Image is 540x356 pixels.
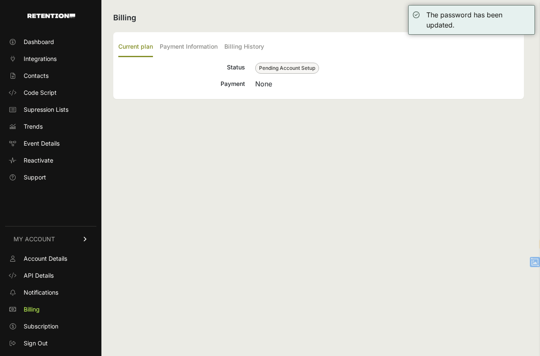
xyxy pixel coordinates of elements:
span: Reactivate [24,156,53,165]
label: Payment Information [160,37,218,57]
a: API Details [5,269,96,282]
a: Code Script [5,86,96,99]
span: Support [24,173,46,182]
img: Retention.com [27,14,75,18]
a: Reactivate [5,154,96,167]
span: Sign Out [24,339,48,348]
div: None [255,79,519,89]
a: Dashboard [5,35,96,49]
span: Code Script [24,88,57,97]
a: Billing [5,303,96,316]
span: Contacts [24,72,49,80]
a: Integrations [5,52,96,66]
h2: Billing [113,12,524,24]
a: MY ACCOUNT [5,226,96,252]
a: Trends [5,120,96,133]
span: Integrations [24,55,57,63]
a: Support [5,171,96,184]
a: Contacts [5,69,96,83]
label: Billing History [224,37,264,57]
label: Current plan [118,37,153,57]
span: Account Details [24,254,67,263]
a: Subscription [5,320,96,333]
div: The password has been updated. [426,10,530,30]
span: Event Details [24,139,60,148]
span: Subscription [24,322,58,331]
a: Notifications [5,286,96,299]
span: API Details [24,271,54,280]
span: Dashboard [24,38,54,46]
div: Payment [118,79,245,89]
span: Trends [24,122,43,131]
span: MY ACCOUNT [14,235,55,243]
a: Event Details [5,137,96,150]
span: Pending Account Setup [255,63,319,74]
a: Sign Out [5,337,96,350]
a: Supression Lists [5,103,96,116]
span: Billing [24,305,40,314]
span: Supression Lists [24,105,68,114]
a: Account Details [5,252,96,265]
span: Notifications [24,288,58,297]
div: Status [118,62,245,74]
